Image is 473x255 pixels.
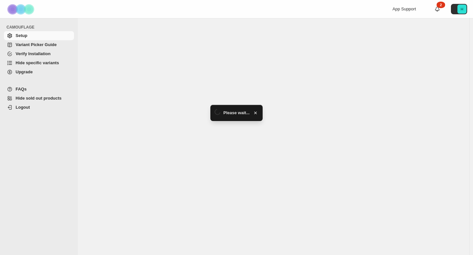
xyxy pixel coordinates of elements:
span: Logout [16,105,30,110]
text: H [461,7,463,11]
img: Camouflage [5,0,38,18]
a: Logout [4,103,74,112]
a: Upgrade [4,67,74,77]
a: Hide sold out products [4,94,74,103]
span: Hide sold out products [16,96,62,101]
span: Verify Installation [16,51,51,56]
span: Setup [16,33,27,38]
span: CAMOUFLAGE [6,25,75,30]
a: Setup [4,31,74,40]
span: Please wait... [223,110,250,116]
span: Upgrade [16,69,33,74]
span: Avatar with initials H [457,5,467,14]
div: 2 [437,2,445,8]
button: Avatar with initials H [451,4,467,14]
a: FAQs [4,85,74,94]
span: Variant Picker Guide [16,42,56,47]
a: 2 [434,6,441,12]
a: Verify Installation [4,49,74,58]
a: Variant Picker Guide [4,40,74,49]
span: App Support [392,6,416,11]
span: FAQs [16,87,27,91]
span: Hide specific variants [16,60,59,65]
a: Hide specific variants [4,58,74,67]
